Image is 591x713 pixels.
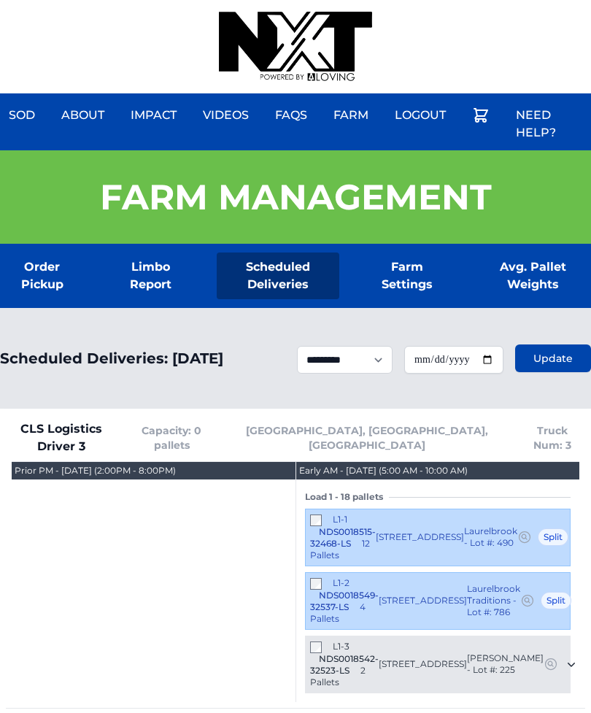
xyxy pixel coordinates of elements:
[379,658,467,670] span: [STREET_ADDRESS]
[194,98,258,133] a: Videos
[533,351,573,366] span: Update
[467,583,520,618] span: Laurelbrook Traditions - Lot #: 786
[515,344,591,372] button: Update
[363,253,451,299] a: Farm Settings
[526,423,579,452] span: Truck Num: 3
[122,98,185,133] a: Impact
[219,12,372,82] img: nextdaysod.com Logo
[386,98,455,133] a: Logout
[232,423,503,452] span: [GEOGRAPHIC_DATA], [GEOGRAPHIC_DATA], [GEOGRAPHIC_DATA]
[538,528,568,546] span: Split
[310,590,379,612] span: NDS0018549-32537-LS
[217,253,339,299] a: Scheduled Deliveries
[100,180,492,215] h1: Farm Management
[507,98,591,150] a: Need Help?
[333,514,347,525] span: L1-1
[467,652,544,676] span: [PERSON_NAME] - Lot #: 225
[108,253,194,299] a: Limbo Report
[464,525,517,549] span: Laurelbrook - Lot #: 490
[299,465,468,477] div: Early AM - [DATE] (5:00 AM - 10:00 AM)
[333,641,349,652] span: L1-3
[310,665,366,687] span: 2 Pallets
[12,420,112,455] span: CLS Logistics Driver 3
[474,253,591,299] a: Avg. Pallet Weights
[333,577,349,588] span: L1-2
[376,531,464,543] span: [STREET_ADDRESS]
[310,538,370,560] span: 12 Pallets
[325,98,377,133] a: Farm
[15,465,176,477] div: Prior PM - [DATE] (2:00PM - 8:00PM)
[541,592,571,609] span: Split
[310,601,366,624] span: 4 Pallets
[310,526,376,549] span: NDS0018515-32468-LS
[379,595,467,606] span: [STREET_ADDRESS]
[266,98,316,133] a: FAQs
[53,98,113,133] a: About
[310,653,379,676] span: NDS0018542-32523-LS
[135,423,209,452] span: Capacity: 0 pallets
[305,491,389,503] span: Load 1 - 18 pallets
